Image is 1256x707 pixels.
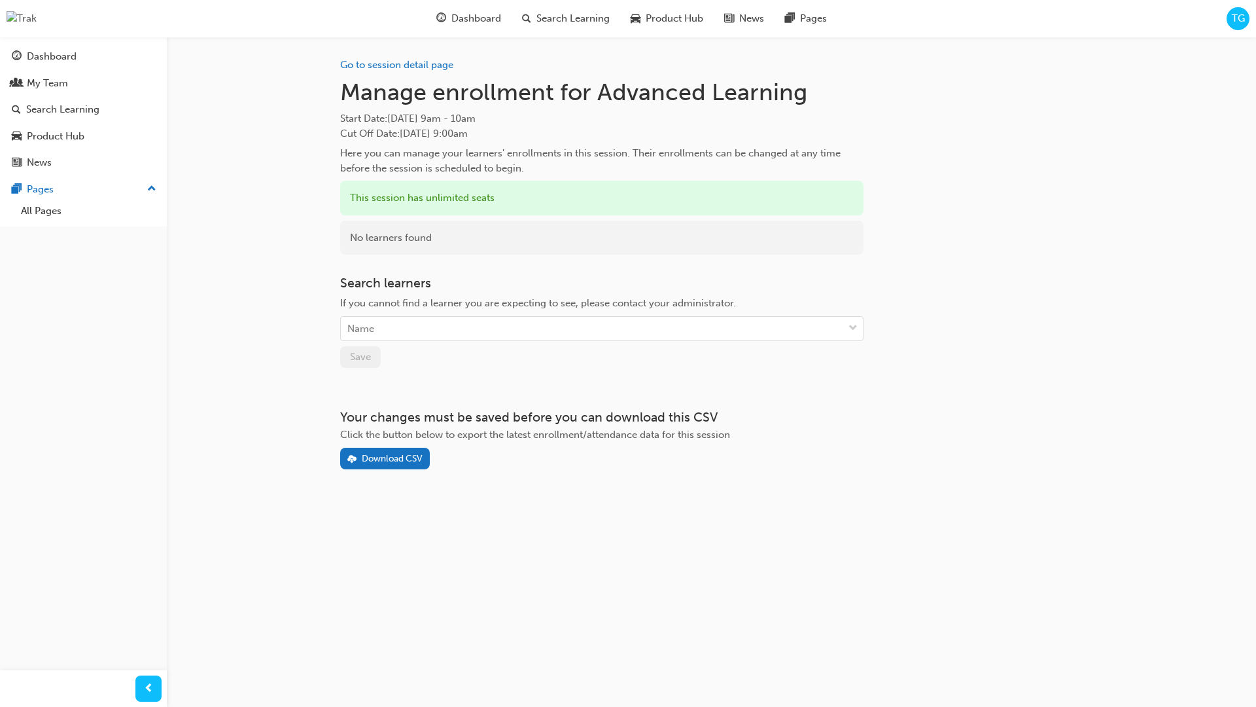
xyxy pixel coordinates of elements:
[646,11,703,26] span: Product Hub
[5,177,162,202] button: Pages
[1232,11,1245,26] span: TG
[27,76,68,91] div: My Team
[340,181,863,215] div: This session has unlimited seats
[620,5,714,32] a: car-iconProduct Hub
[436,10,446,27] span: guage-icon
[785,10,795,27] span: pages-icon
[512,5,620,32] a: search-iconSearch Learning
[340,59,453,71] a: Go to session detail page
[5,45,162,69] a: Dashboard
[631,10,640,27] span: car-icon
[340,276,863,291] h3: Search learners
[340,78,863,107] h1: Manage enrollment for Advanced Learning
[27,49,77,64] div: Dashboard
[350,351,371,363] span: Save
[340,448,430,469] button: Download CSV
[848,320,858,337] span: down-icon
[5,71,162,96] a: My Team
[451,11,501,26] span: Dashboard
[5,42,162,177] button: DashboardMy TeamSearch LearningProduct HubNews
[12,51,22,63] span: guage-icon
[340,111,863,126] span: Start Date :
[12,104,21,116] span: search-icon
[1227,7,1249,30] button: TG
[144,681,154,697] span: prev-icon
[340,146,863,175] div: Here you can manage your learners' enrollments in this session. Their enrollments can be changed ...
[5,151,162,175] a: News
[340,297,736,309] span: If you cannot find a learner you are expecting to see, please contact your administrator.
[800,11,827,26] span: Pages
[12,78,22,90] span: people-icon
[12,157,22,169] span: news-icon
[739,11,764,26] span: News
[27,129,84,144] div: Product Hub
[340,410,863,425] h3: Your changes must be saved before you can download this CSV
[27,155,52,170] div: News
[12,131,22,143] span: car-icon
[12,184,22,196] span: pages-icon
[536,11,610,26] span: Search Learning
[26,102,99,117] div: Search Learning
[7,11,37,26] img: Trak
[724,10,734,27] span: news-icon
[16,201,162,221] a: All Pages
[5,124,162,149] a: Product Hub
[340,346,381,368] button: Save
[714,5,775,32] a: news-iconNews
[5,98,162,122] a: Search Learning
[775,5,837,32] a: pages-iconPages
[426,5,512,32] a: guage-iconDashboard
[347,321,374,336] div: Name
[27,182,54,197] div: Pages
[340,221,863,255] div: No learners found
[387,113,476,124] span: [DATE] 9am - 10am
[362,453,423,464] div: Download CSV
[522,10,531,27] span: search-icon
[347,454,357,465] span: download-icon
[147,181,156,198] span: up-icon
[340,128,468,139] span: Cut Off Date : [DATE] 9:00am
[340,429,730,441] span: Click the button below to export the latest enrollment/attendance data for this session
